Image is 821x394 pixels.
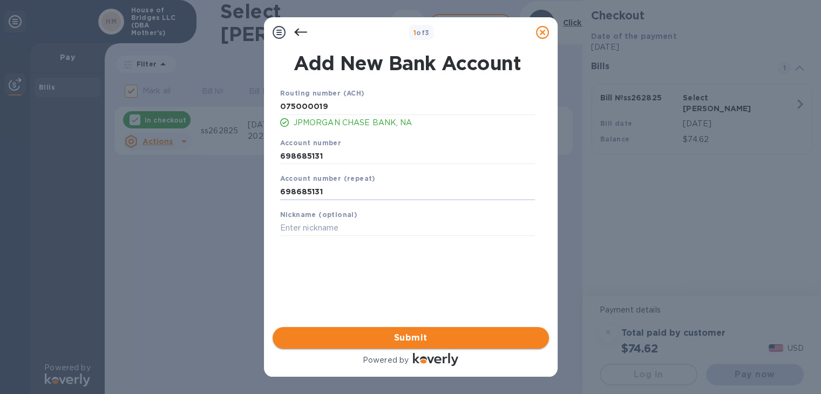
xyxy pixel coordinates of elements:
[413,29,430,37] b: of 3
[280,174,376,182] b: Account number (repeat)
[293,117,535,128] p: JPMORGAN CHASE BANK, NA
[280,89,365,97] b: Routing number (ACH)
[413,29,416,37] span: 1
[280,99,535,115] input: Enter routing number
[363,355,409,366] p: Powered by
[280,220,535,236] input: Enter nickname
[281,331,540,344] span: Submit
[280,184,535,200] input: Enter account number
[413,353,458,366] img: Logo
[280,148,535,164] input: Enter account number
[274,52,541,74] h1: Add New Bank Account
[280,210,358,219] b: Nickname (optional)
[273,327,549,349] button: Submit
[280,139,342,147] b: Account number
